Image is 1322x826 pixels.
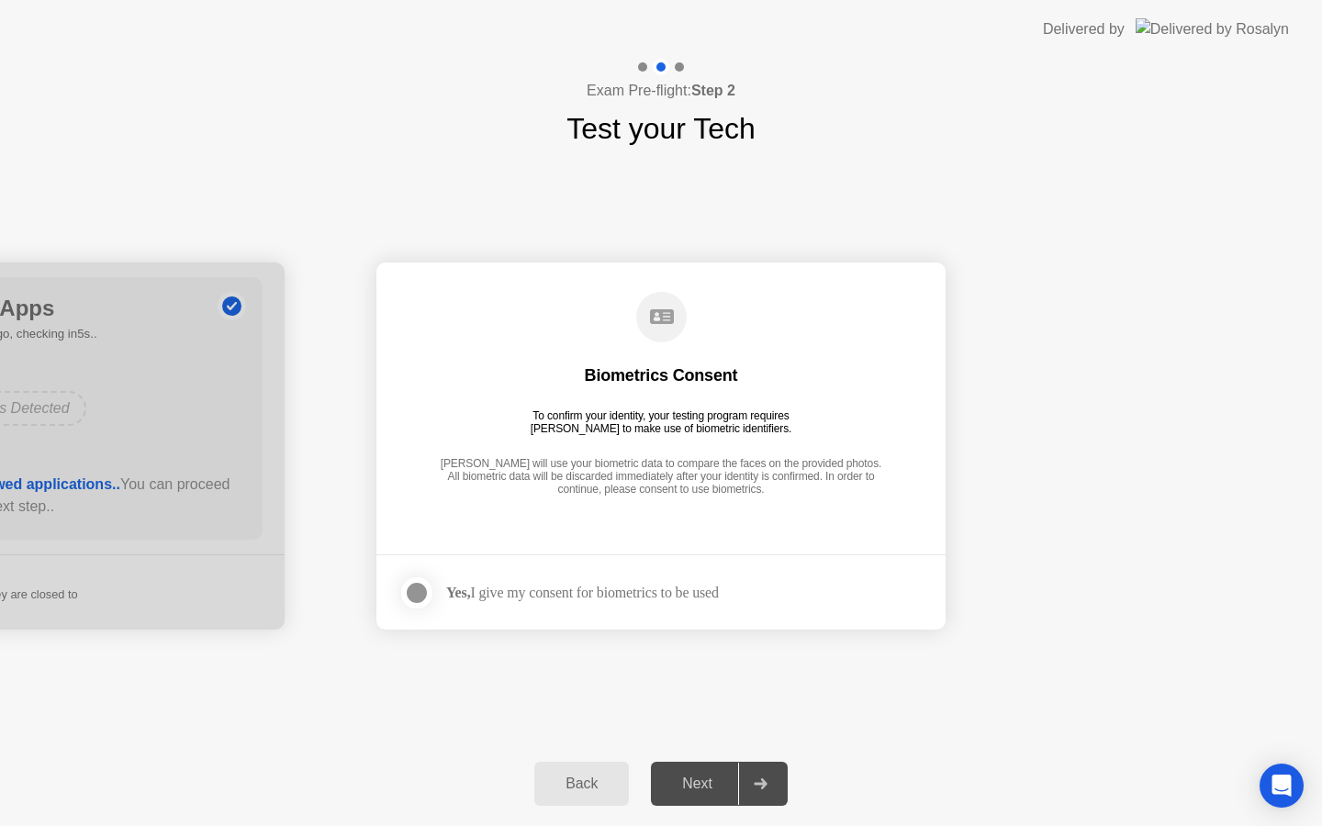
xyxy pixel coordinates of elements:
[651,762,788,806] button: Next
[435,457,887,498] div: [PERSON_NAME] will use your biometric data to compare the faces on the provided photos. All biome...
[566,106,756,151] h1: Test your Tech
[534,762,629,806] button: Back
[523,409,800,435] div: To confirm your identity, your testing program requires [PERSON_NAME] to make use of biometric id...
[585,364,738,386] div: Biometrics Consent
[656,776,738,792] div: Next
[446,584,719,601] div: I give my consent for biometrics to be used
[1136,18,1289,39] img: Delivered by Rosalyn
[540,776,623,792] div: Back
[1043,18,1125,40] div: Delivered by
[691,83,735,98] b: Step 2
[1260,764,1304,808] div: Open Intercom Messenger
[446,585,470,600] strong: Yes,
[587,80,735,102] h4: Exam Pre-flight:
